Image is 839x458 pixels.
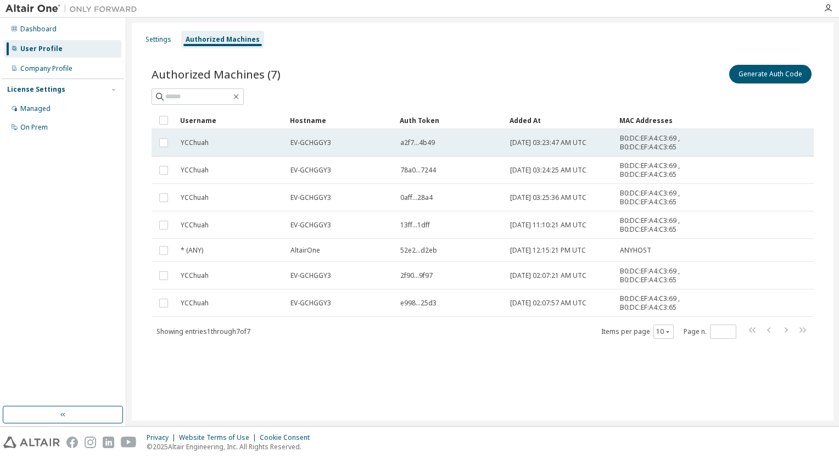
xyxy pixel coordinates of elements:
[20,123,48,132] div: On Prem
[400,246,437,255] span: 52e2...d2eb
[656,327,671,336] button: 10
[729,65,812,83] button: Generate Auth Code
[260,433,316,442] div: Cookie Consent
[290,166,331,175] span: EV-GCHGGY3
[186,35,260,44] div: Authorized Machines
[510,111,611,129] div: Added At
[5,3,143,14] img: Altair One
[181,138,209,147] span: YCChuah
[510,193,586,202] span: [DATE] 03:25:36 AM UTC
[180,111,281,129] div: Username
[290,299,331,308] span: EV-GCHGGY3
[620,294,698,312] span: B0:DC:EF:A4:C3:69 , B0:DC:EF:A4:C3:65
[181,271,209,280] span: YCChuah
[400,221,430,230] span: 13ff...1dff
[400,299,437,308] span: e998...25d3
[601,325,674,339] span: Items per page
[620,161,698,179] span: B0:DC:EF:A4:C3:69 , B0:DC:EF:A4:C3:65
[20,44,63,53] div: User Profile
[147,442,316,451] p: © 2025 Altair Engineering, Inc. All Rights Reserved.
[510,138,586,147] span: [DATE] 03:23:47 AM UTC
[181,166,209,175] span: YCChuah
[147,433,179,442] div: Privacy
[510,221,586,230] span: [DATE] 11:10:21 AM UTC
[179,433,260,442] div: Website Terms of Use
[103,437,114,448] img: linkedin.svg
[290,193,331,202] span: EV-GCHGGY3
[620,189,698,206] span: B0:DC:EF:A4:C3:69 , B0:DC:EF:A4:C3:65
[400,271,433,280] span: 2f90...9f97
[620,267,698,284] span: B0:DC:EF:A4:C3:69 , B0:DC:EF:A4:C3:65
[85,437,96,448] img: instagram.svg
[152,66,281,82] span: Authorized Machines (7)
[400,111,501,129] div: Auth Token
[619,111,698,129] div: MAC Addresses
[620,246,651,255] span: ANYHOST
[181,221,209,230] span: YCChuah
[7,85,65,94] div: License Settings
[400,193,433,202] span: 0aff...28a4
[290,271,331,280] span: EV-GCHGGY3
[290,111,391,129] div: Hostname
[290,246,320,255] span: AltairOne
[620,134,698,152] span: B0:DC:EF:A4:C3:69 , B0:DC:EF:A4:C3:65
[510,246,586,255] span: [DATE] 12:15:21 PM UTC
[20,64,72,73] div: Company Profile
[510,166,586,175] span: [DATE] 03:24:25 AM UTC
[3,437,60,448] img: altair_logo.svg
[20,25,57,33] div: Dashboard
[400,138,435,147] span: a2f7...4b49
[510,299,586,308] span: [DATE] 02:07:57 AM UTC
[181,299,209,308] span: YCChuah
[156,327,250,336] span: Showing entries 1 through 7 of 7
[121,437,137,448] img: youtube.svg
[146,35,171,44] div: Settings
[290,138,331,147] span: EV-GCHGGY3
[620,216,698,234] span: B0:DC:EF:A4:C3:69 , B0:DC:EF:A4:C3:65
[684,325,736,339] span: Page n.
[20,104,51,113] div: Managed
[181,193,209,202] span: YCChuah
[66,437,78,448] img: facebook.svg
[510,271,586,280] span: [DATE] 02:07:21 AM UTC
[290,221,331,230] span: EV-GCHGGY3
[400,166,436,175] span: 78a0...7244
[181,246,203,255] span: * (ANY)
